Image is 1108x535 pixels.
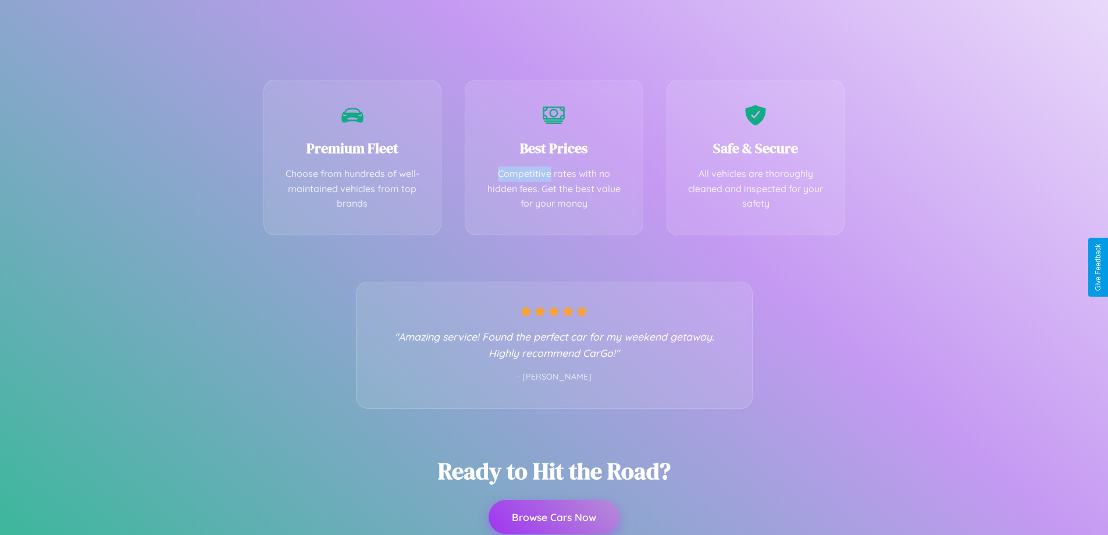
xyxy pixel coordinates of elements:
button: Browse Cars Now [489,500,619,534]
p: "Amazing service! Found the perfect car for my weekend getaway. Highly recommend CarGo!" [380,328,729,361]
h2: Ready to Hit the Road? [438,455,671,487]
p: - [PERSON_NAME] [380,370,729,385]
p: All vehicles are thoroughly cleaned and inspected for your safety [685,166,827,211]
h3: Best Prices [483,139,625,158]
h3: Safe & Secure [685,139,827,158]
div: Give Feedback [1094,244,1102,291]
p: Choose from hundreds of well-maintained vehicles from top brands [282,166,424,211]
p: Competitive rates with no hidden fees. Get the best value for your money [483,166,625,211]
h3: Premium Fleet [282,139,424,158]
